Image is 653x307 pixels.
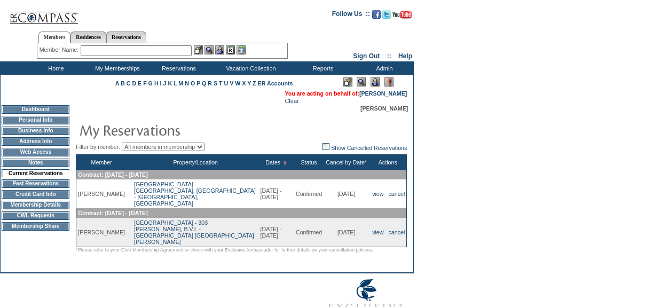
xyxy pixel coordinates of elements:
[389,191,405,197] a: cancel
[208,80,212,86] a: R
[259,179,294,208] td: [DATE] - [DATE]
[360,105,408,112] span: [PERSON_NAME]
[369,155,407,170] th: Actions
[224,80,229,86] a: U
[258,80,293,86] a: ER Accounts
[9,3,78,25] img: Compass Home
[259,218,294,247] td: [DATE] - [DATE]
[382,13,391,20] a: Follow us on Twitter
[194,45,203,54] img: b_edit.gif
[196,80,200,86] a: P
[185,80,189,86] a: N
[178,80,183,86] a: M
[352,61,414,75] td: Admin
[147,61,208,75] td: Reservations
[76,247,373,253] span: *Please refer to your Club Membership Agreement or check with your Exclusive Ambassador for furth...
[322,145,407,151] a: Show Cancelled Reservations
[202,80,206,86] a: Q
[143,80,147,86] a: F
[285,98,298,104] a: Clear
[384,77,394,86] img: Log Concern/Member Elevation
[138,80,141,86] a: E
[392,13,412,20] a: Subscribe to our YouTube Channel
[382,10,391,19] img: Follow us on Twitter
[2,148,69,156] td: Web Access
[387,52,391,60] span: ::
[324,218,369,247] td: [DATE]
[285,90,407,97] span: You are acting on behalf of:
[79,119,293,140] img: pgTtlMyReservations.gif
[106,32,146,43] a: Reservations
[2,159,69,167] td: Notes
[2,222,69,231] td: Membership Share
[226,45,235,54] img: Reservations
[2,116,69,124] td: Personal Info
[214,80,217,86] a: S
[38,32,71,43] a: Members
[2,201,69,209] td: Membership Details
[371,77,380,86] img: Impersonate
[154,80,159,86] a: H
[127,80,131,86] a: C
[76,179,127,208] td: [PERSON_NAME]
[291,61,352,75] td: Reports
[326,159,367,166] a: Cancel by Date*
[230,80,233,86] a: V
[324,179,369,208] td: [DATE]
[163,80,166,86] a: J
[115,80,119,86] a: A
[168,80,172,86] a: K
[372,191,383,197] a: view
[134,219,254,245] a: [GEOGRAPHIC_DATA] - 303[PERSON_NAME], B.V.I. - [GEOGRAPHIC_DATA] [GEOGRAPHIC_DATA][PERSON_NAME]
[359,90,407,97] a: [PERSON_NAME]
[204,45,214,54] img: View
[247,80,251,86] a: Y
[237,45,246,54] img: b_calculator.gif
[78,171,147,178] span: Contract: [DATE] - [DATE]
[2,137,69,146] td: Address Info
[132,80,136,86] a: D
[294,179,324,208] td: Confirmed
[372,10,381,19] img: Become our fan on Facebook
[294,218,324,247] td: Confirmed
[253,80,256,86] a: Z
[343,77,352,86] img: Edit Mode
[332,9,370,22] td: Follow Us ::
[174,80,177,86] a: L
[398,52,412,60] a: Help
[301,159,317,166] a: Status
[372,229,383,235] a: view
[173,159,218,166] a: Property/Location
[70,32,106,43] a: Residences
[389,229,405,235] a: cancel
[91,159,112,166] a: Member
[219,80,223,86] a: T
[76,218,127,247] td: [PERSON_NAME]
[2,190,69,199] td: Credit Card Info
[85,61,147,75] td: My Memberships
[24,61,85,75] td: Home
[357,77,366,86] img: View Mode
[208,61,291,75] td: Vacation Collection
[242,80,246,86] a: X
[322,143,329,150] img: chk_off.JPG
[235,80,240,86] a: W
[160,80,162,86] a: I
[265,159,280,166] a: Dates
[353,52,380,60] a: Sign Out
[76,144,120,150] span: Filter by member:
[148,80,153,86] a: G
[372,13,381,20] a: Become our fan on Facebook
[121,80,125,86] a: B
[2,211,69,220] td: CWL Requests
[2,105,69,114] td: Dashboard
[191,80,195,86] a: O
[40,45,81,54] div: Member Name:
[2,169,69,177] td: Current Reservations
[392,11,412,19] img: Subscribe to our YouTube Channel
[280,161,287,165] img: Ascending
[2,179,69,188] td: Past Reservations
[134,181,256,207] a: [GEOGRAPHIC_DATA] -[GEOGRAPHIC_DATA], [GEOGRAPHIC_DATA] - [GEOGRAPHIC_DATA], [GEOGRAPHIC_DATA]
[215,45,224,54] img: Impersonate
[78,210,147,216] span: Contract: [DATE] - [DATE]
